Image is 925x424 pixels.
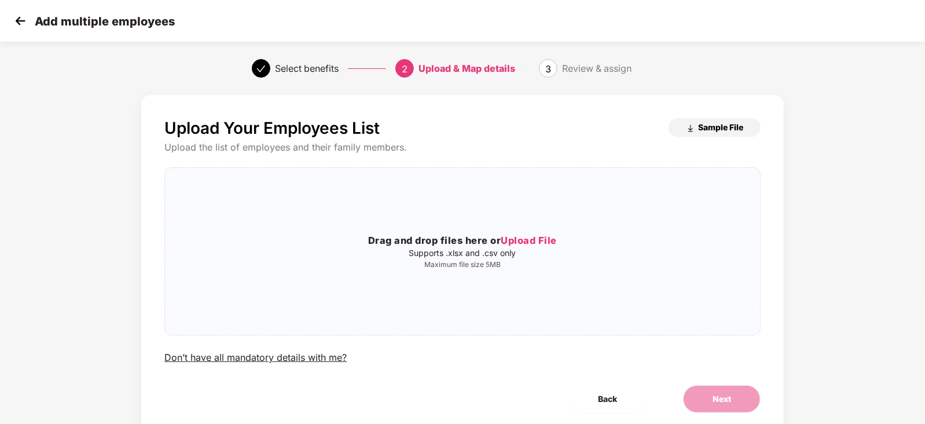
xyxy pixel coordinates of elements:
span: Sample File [698,122,743,133]
span: Drag and drop files here orUpload FileSupports .xlsx and .csv onlyMaximum file size 5MB [165,168,760,335]
p: Upload Your Employees List [164,118,380,138]
span: Upload File [501,235,557,246]
p: Add multiple employees [35,14,175,28]
button: Next [683,385,761,413]
button: Back [569,385,646,413]
span: 2 [402,63,408,75]
div: Don’t have all mandatory details with me? [164,352,347,364]
h3: Drag and drop files here or [165,233,760,248]
div: Upload & Map details [419,59,515,78]
div: Select benefits [275,59,339,78]
div: Review & assign [562,59,632,78]
span: Back [598,393,617,405]
p: Supports .xlsx and .csv only [165,248,760,258]
button: Sample File [669,118,761,137]
div: Upload the list of employees and their family members. [164,141,761,153]
img: svg+xml;base64,PHN2ZyB4bWxucz0iaHR0cDovL3d3dy53My5vcmcvMjAwMC9zdmciIHdpZHRoPSIzMCIgaGVpZ2h0PSIzMC... [12,12,29,30]
span: 3 [545,63,551,75]
img: download_icon [686,124,695,133]
span: check [256,64,266,74]
p: Maximum file size 5MB [165,260,760,269]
